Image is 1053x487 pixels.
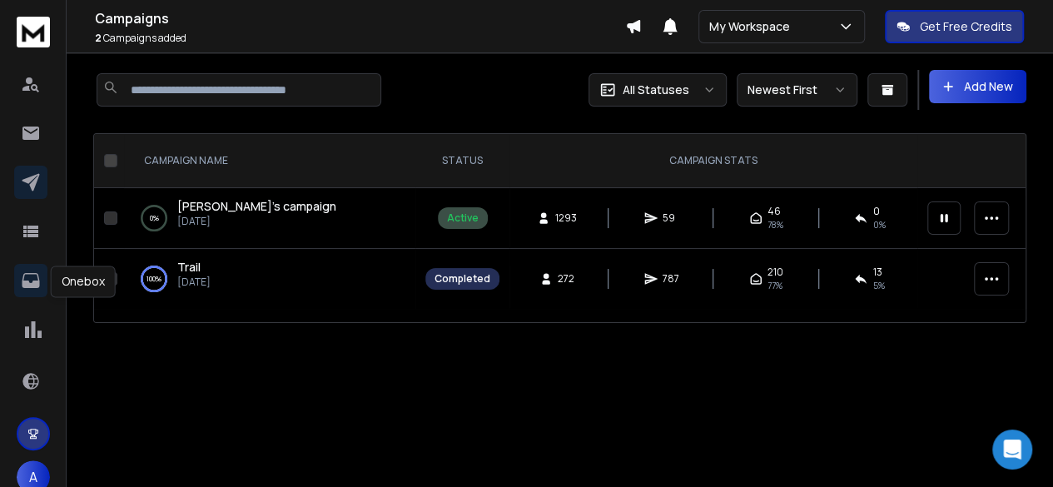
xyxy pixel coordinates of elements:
[17,17,50,47] img: logo
[124,249,415,310] td: 100%Trail[DATE]
[177,259,201,276] a: Trail
[124,134,415,188] th: CAMPAIGN NAME
[177,215,336,228] p: [DATE]
[872,218,885,231] span: 0 %
[124,188,415,249] td: 0%[PERSON_NAME]'s campaign[DATE]
[767,205,781,218] span: 46
[885,10,1024,43] button: Get Free Credits
[509,134,917,188] th: CAMPAIGN STATS
[177,198,336,215] a: [PERSON_NAME]'s campaign
[415,134,509,188] th: STATUS
[177,198,336,214] span: [PERSON_NAME]'s campaign
[447,211,479,225] div: Active
[147,271,161,287] p: 100 %
[920,18,1012,35] p: Get Free Credits
[767,266,783,279] span: 210
[95,32,625,45] p: Campaigns added
[555,211,577,225] span: 1293
[767,279,782,292] span: 77 %
[177,276,211,289] p: [DATE]
[929,70,1026,103] button: Add New
[435,272,490,286] div: Completed
[558,272,574,286] span: 272
[872,205,879,218] span: 0
[51,266,116,297] div: Onebox
[95,31,102,45] span: 2
[737,73,857,107] button: Newest First
[150,210,159,226] p: 0 %
[709,18,797,35] p: My Workspace
[767,218,783,231] span: 78 %
[872,266,882,279] span: 13
[992,430,1032,470] div: Open Intercom Messenger
[663,211,679,225] span: 59
[95,8,625,28] h1: Campaigns
[872,279,884,292] span: 5 %
[623,82,689,98] p: All Statuses
[663,272,679,286] span: 787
